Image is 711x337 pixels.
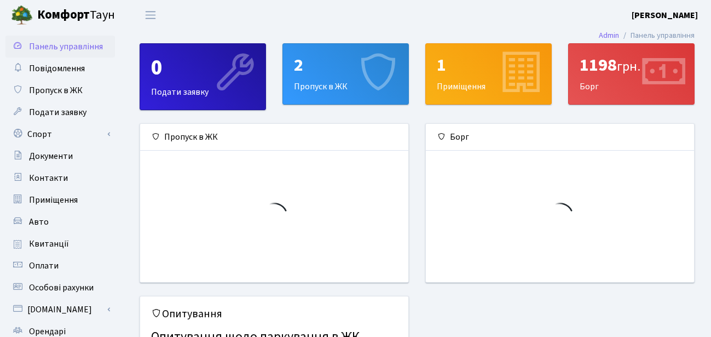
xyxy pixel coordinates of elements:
[137,6,164,24] button: Переключити навігацію
[29,150,73,162] span: Документи
[5,189,115,211] a: Приміщення
[37,6,115,25] span: Таун
[140,44,265,110] div: Подати заявку
[151,55,255,81] div: 0
[29,216,49,228] span: Авто
[426,124,694,151] div: Борг
[151,307,397,321] h5: Опитування
[582,24,711,47] nav: breadcrumb
[29,194,78,206] span: Приміщення
[29,260,59,272] span: Оплати
[283,44,408,104] div: Пропуск в ЖК
[632,9,698,22] a: [PERSON_NAME]
[426,44,551,104] div: Приміщення
[5,123,115,145] a: Спорт
[5,101,115,123] a: Подати заявку
[617,57,640,76] span: грн.
[29,41,103,53] span: Панель управління
[5,58,115,79] a: Повідомлення
[11,4,33,26] img: logo.png
[619,30,695,42] li: Панель управління
[5,277,115,299] a: Особові рахунки
[5,145,115,167] a: Документи
[282,43,409,105] a: 2Пропуск в ЖК
[29,106,86,118] span: Подати заявку
[632,9,698,21] b: [PERSON_NAME]
[29,282,94,294] span: Особові рахунки
[599,30,619,41] a: Admin
[29,172,68,184] span: Контакти
[5,79,115,101] a: Пропуск в ЖК
[5,211,115,233] a: Авто
[140,43,266,110] a: 0Подати заявку
[425,43,552,105] a: 1Приміщення
[37,6,90,24] b: Комфорт
[580,55,683,76] div: 1198
[5,233,115,255] a: Квитанції
[29,62,85,75] span: Повідомлення
[5,36,115,58] a: Панель управління
[569,44,694,104] div: Борг
[5,299,115,321] a: [DOMAIN_NAME]
[29,84,83,96] span: Пропуск в ЖК
[140,124,408,151] div: Пропуск в ЖК
[437,55,540,76] div: 1
[5,167,115,189] a: Контакти
[294,55,397,76] div: 2
[29,238,69,250] span: Квитанції
[5,255,115,277] a: Оплати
